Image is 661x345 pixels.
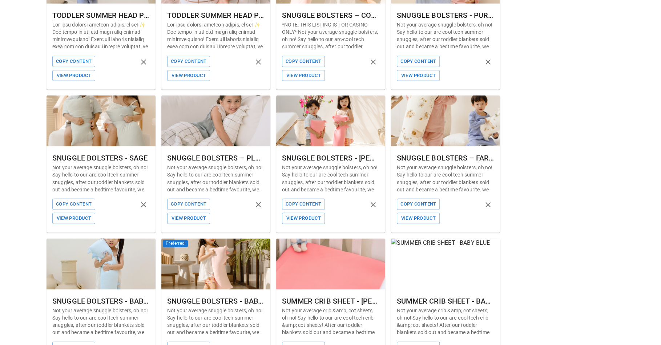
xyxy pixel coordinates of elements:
[367,199,379,211] button: remove product
[52,213,95,224] button: View Product
[391,239,500,289] img: SUMMER CRIB SHEET - BABY BLUE
[52,9,150,21] div: TODDLER SUMMER HEAD PILLOW - PURPLE
[397,295,494,307] div: SUMMER CRIB SHEET - BABY BLUE
[282,164,379,193] p: Not your average snuggle bolsters, oh no! Say hello to our arc-cool tech summer snuggles, after o...
[282,70,325,81] button: View Product
[52,295,150,307] div: SNUGGLE BOLSTERS - BABY BLUE
[282,9,379,21] div: SNUGGLE BOLSTERS – COVERS
[282,56,325,67] button: Copy Content
[397,9,494,21] div: SNUGGLE BOLSTERS - PURPLE
[282,213,325,224] button: View Product
[167,152,265,164] div: SNUGGLE BOLSTERS – PLAID PRINT
[282,199,325,210] button: Copy Content
[47,96,156,146] img: SNUGGLE BOLSTERS - SAGE
[397,70,440,81] button: View Product
[52,21,150,50] p: Lor ipsu dolorsi ametcon adipis, el se! ✨ Doe tempo in utl etd-magn aliq enimad minimve quisno! E...
[167,213,210,224] button: View Product
[276,96,385,146] img: SNUGGLE BOLSTERS - CHERRY PINK
[52,152,150,164] div: SNUGGLE BOLSTERS - SAGE
[397,56,440,67] button: Copy Content
[276,239,385,289] img: SUMMER CRIB SHEET - CHERRY PINK
[252,56,265,68] button: remove product
[167,9,265,21] div: TODDLER SUMMER HEAD PILLOW - PLAID PRINT
[161,96,270,146] img: SNUGGLE BOLSTERS – PLAID PRINT
[167,307,265,336] p: Not your average snuggle bolsters, oh no! Say hello to our arc-cool tech summer snuggles, after o...
[167,199,210,210] button: Copy Content
[52,199,95,210] button: Copy Content
[397,307,494,336] p: Not your average crib &amp; cot sheets, oh no! Say hello to our arc-cool tech crib &amp; cot shee...
[397,21,494,50] p: Not your average snuggle bolsters, oh no! Say hello to our arc-cool tech summer snuggles, after o...
[282,21,379,50] p: *NOTE: THIS LISTING IS FOR CASING ONLY* Not your average snuggle bolsters, oh no! Say hello to ou...
[137,199,150,211] button: remove product
[52,56,95,67] button: Copy Content
[482,199,494,211] button: remove product
[482,56,494,68] button: remove product
[167,56,210,67] button: Copy Content
[167,295,265,307] div: SNUGGLE BOLSTERS - BABY PINK
[167,21,265,50] p: Lor ipsu dolorsi ametcon adipis, el se! ✨ Doe tempo in utl etd-magn aliq enimad minimve quisno! E...
[167,70,210,81] button: View Product
[52,70,95,81] button: View Product
[167,164,265,193] p: Not your average snuggle bolsters, oh no! Say hello to our arc-cool tech summer snuggles, after o...
[52,164,150,193] p: Not your average snuggle bolsters, oh no! Say hello to our arc-cool tech summer snuggles, after o...
[252,199,265,211] button: remove product
[163,240,188,247] span: Preferred
[137,56,150,68] button: remove product
[52,307,150,336] p: Not your average snuggle bolsters, oh no! Say hello to our arc-cool tech summer snuggles, after o...
[282,152,379,164] div: SNUGGLE BOLSTERS - [PERSON_NAME]
[161,239,270,289] img: SNUGGLE BOLSTERS - BABY PINK
[397,199,440,210] button: Copy Content
[397,152,494,164] div: SNUGGLE BOLSTERS – FARM PRINT
[47,239,156,289] img: SNUGGLE BOLSTERS - BABY BLUE
[282,295,379,307] div: SUMMER CRIB SHEET - [PERSON_NAME]
[367,56,379,68] button: remove product
[397,213,440,224] button: View Product
[397,164,494,193] p: Not your average snuggle bolsters, oh no! Say hello to our arc-cool tech summer snuggles, after o...
[391,96,500,146] img: SNUGGLE BOLSTERS – FARM PRINT
[282,307,379,336] p: Not your average crib &amp; cot sheets, oh no! Say hello to our arc-cool tech crib &amp; cot shee...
